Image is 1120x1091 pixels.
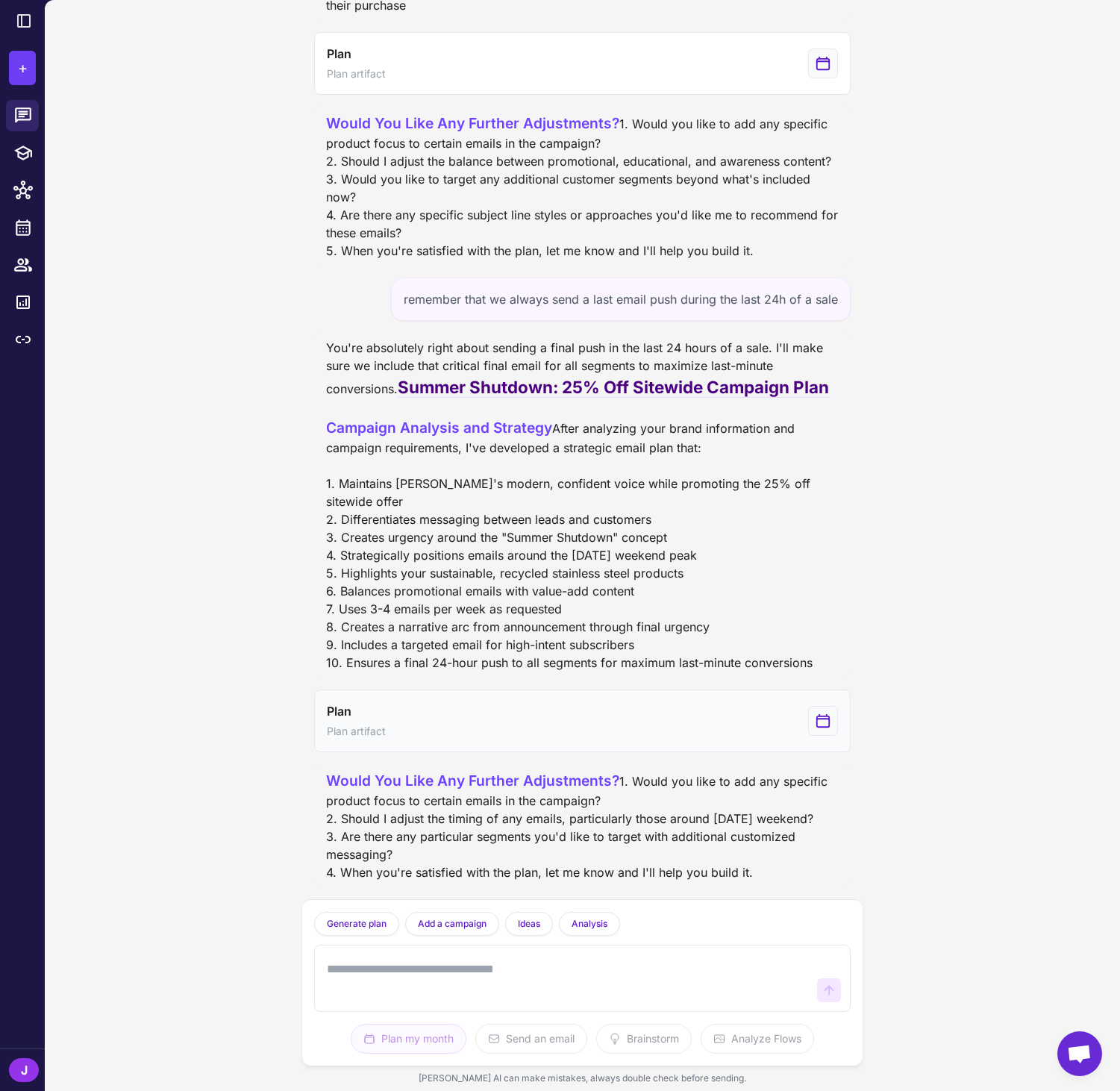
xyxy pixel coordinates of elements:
[518,917,540,931] span: Ideas
[475,1024,587,1054] button: Send an email
[314,690,851,752] button: View generated Plan
[327,917,387,931] span: Generate plan
[326,113,839,260] div: 1. Would you like to add any specific product focus to certain emails in the campaign? 2. Should ...
[351,1024,466,1054] button: Plan my month
[559,912,620,936] button: Analysis
[596,1024,692,1054] button: Brainstorm
[505,912,553,936] button: Ideas
[326,772,619,790] span: Would You Like Any Further Adjustments?
[327,702,351,720] span: Plan
[9,51,36,85] button: +
[398,377,829,398] span: Summer Shutdown: 25% Off Sitewide Campaign Plan
[314,32,851,95] button: View generated Plan
[327,66,386,82] span: Plan artifact
[391,278,851,321] div: remember that we always send a last email push during the last 24h of a sale
[9,1058,39,1082] div: J
[701,1024,814,1054] button: Analyze Flows
[302,1066,863,1091] div: [PERSON_NAME] AI can make mistakes, always double check before sending.
[326,770,839,881] div: 1. Would you like to add any specific product focus to certain emails in the campaign? 2. Should ...
[18,57,28,79] span: +
[326,114,619,132] span: Would You Like Any Further Adjustments?
[314,912,399,936] button: Generate plan
[327,45,351,63] span: Plan
[327,723,386,740] span: Plan artifact
[418,917,487,931] span: Add a campaign
[326,339,839,672] div: You're absolutely right about sending a final push in the last 24 hours of a sale. I'll make sure...
[326,419,552,437] span: Campaign Analysis and Strategy
[405,912,499,936] button: Add a campaign
[1057,1031,1102,1076] a: Open chat
[572,917,607,931] span: Analysis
